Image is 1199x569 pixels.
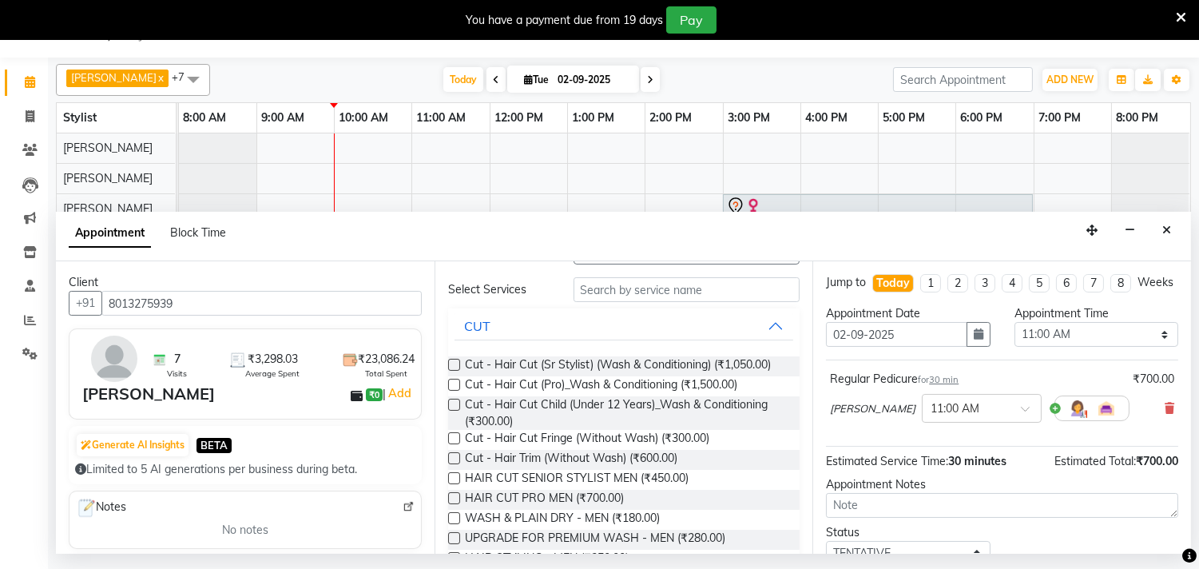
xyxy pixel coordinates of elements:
button: +91 [69,291,102,316]
li: 2 [947,274,968,292]
button: Close [1155,218,1178,243]
li: 3 [975,274,995,292]
a: 5:00 PM [879,106,929,129]
div: ₹700.00 [1133,371,1174,388]
span: ₹3,298.03 [248,351,298,368]
a: 12:00 PM [490,106,547,129]
input: yyyy-mm-dd [826,322,967,347]
span: Cut - Hair Cut Child (Under 12 Years)_Wash & Conditioning (₹300.00) [465,396,788,430]
li: 6 [1056,274,1077,292]
span: HAIR CUT SENIOR STYLIST MEN (₹450.00) [465,470,689,490]
span: ₹23,086.24 [358,351,415,368]
button: Pay [666,6,717,34]
div: Select Services [436,281,562,298]
div: Status [826,524,990,541]
span: Cut - Hair Cut Fringe (Without Wash) (₹300.00) [465,430,709,450]
span: No notes [222,522,268,539]
span: [PERSON_NAME] [830,401,915,417]
span: Stylist [63,110,97,125]
a: 7:00 PM [1034,106,1085,129]
a: 3:00 PM [724,106,774,129]
input: Search by service name [574,277,800,302]
a: 11:00 AM [412,106,470,129]
span: [PERSON_NAME] [71,71,157,84]
span: Today [443,67,483,92]
div: Appointment Notes [826,476,1178,493]
div: [PERSON_NAME] [82,382,215,406]
li: 7 [1083,274,1104,292]
span: Block Time [170,225,226,240]
span: Estimated Service Time: [826,454,948,468]
span: HAIR CUT PRO MEN (₹700.00) [465,490,624,510]
span: Cut - Hair Cut (Sr Stylist) (Wash & Conditioning) (₹1,050.00) [465,356,771,376]
li: 1 [920,274,941,292]
img: Hairdresser.png [1068,399,1087,418]
div: You have a payment due from 19 days [466,12,663,29]
input: 2025-09-02 [553,68,633,92]
img: avatar [91,336,137,382]
span: Appointment [69,219,151,248]
span: 7 [174,351,181,368]
span: Total Spent [365,368,407,380]
a: 10:00 AM [335,106,392,129]
span: BETA [197,438,232,453]
a: Add [386,384,414,403]
span: Cut - Hair Cut (Pro)_Wash & Conditioning (₹1,500.00) [465,376,737,396]
span: WASH & PLAIN DRY - MEN (₹180.00) [465,510,660,530]
div: Jump to [826,274,866,291]
div: Regular Pedicure [830,371,959,388]
a: 8:00 PM [1112,106,1162,129]
a: 9:00 AM [257,106,308,129]
span: ₹0 [366,388,383,401]
div: Client [69,274,422,291]
span: Visits [167,368,187,380]
span: Tue [520,74,553,86]
span: 30 minutes [948,454,1006,468]
button: CUT [455,312,794,340]
a: x [157,71,164,84]
div: Appointment Time [1014,305,1178,322]
span: [PERSON_NAME] [63,141,153,155]
span: UPGRADE FOR PREMIUM WASH - MEN (₹280.00) [465,530,725,550]
span: | [383,384,414,403]
span: [PERSON_NAME] [63,171,153,185]
span: +7 [172,70,197,83]
li: 4 [1002,274,1022,292]
span: ₹700.00 [1136,454,1178,468]
span: 30 min [929,374,959,385]
span: Notes [76,498,126,519]
div: Weeks [1137,274,1173,291]
span: Cut - Hair Trim (Without Wash) (₹600.00) [465,450,677,470]
a: 1:00 PM [568,106,618,129]
a: 6:00 PM [956,106,1006,129]
a: 4:00 PM [801,106,852,129]
li: 5 [1029,274,1050,292]
a: 2:00 PM [645,106,696,129]
span: Estimated Total: [1054,454,1136,468]
input: Search Appointment [893,67,1033,92]
small: for [918,374,959,385]
div: Appointment Date [826,305,990,322]
input: Search by Name/Mobile/Email/Code [101,291,422,316]
div: Today [876,275,910,292]
li: 8 [1110,274,1131,292]
span: [PERSON_NAME] [63,201,153,216]
button: Generate AI Insights [77,434,189,456]
a: 8:00 AM [179,106,230,129]
span: Average Spent [245,368,300,380]
div: CUT [464,316,490,336]
div: Limited to 5 AI generations per business during beta. [75,461,415,478]
span: ADD NEW [1046,74,1094,86]
button: ADD NEW [1042,69,1098,91]
img: Interior.png [1097,399,1116,418]
div: [PERSON_NAME], TK01, 03:00 PM-07:00 PM, TEXTURE_NANOPLASTIA_MIDBACK [725,197,1031,230]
